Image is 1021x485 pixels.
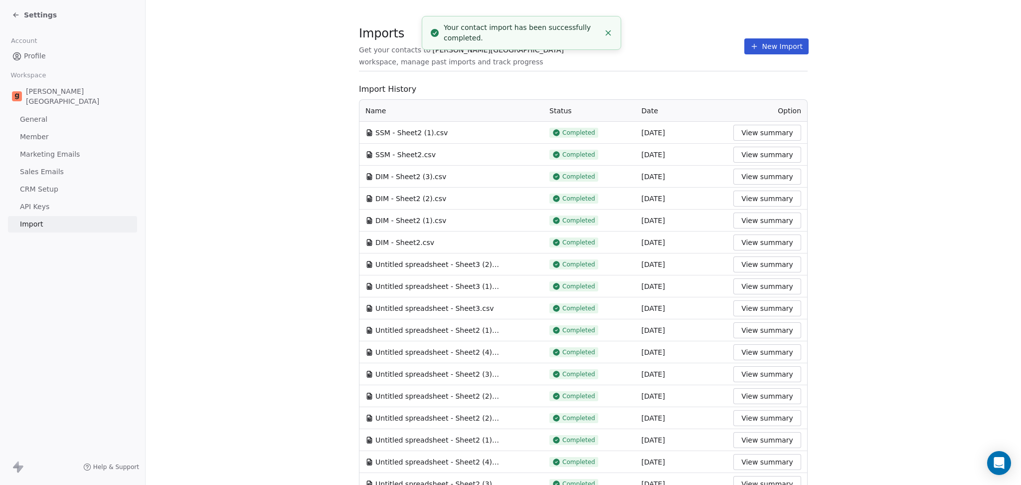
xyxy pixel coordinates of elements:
[562,348,595,356] span: Completed
[642,413,722,423] div: [DATE]
[375,259,500,269] span: Untitled spreadsheet - Sheet3 (2).csv
[8,164,137,180] a: Sales Emails
[375,413,500,423] span: Untitled spreadsheet - Sheet2 (2).csv
[642,216,722,226] div: [DATE]
[20,202,49,212] span: API Keys
[733,256,801,272] button: View summary
[375,194,446,204] span: DIM - Sheet2 (2).csv
[733,300,801,316] button: View summary
[562,370,595,378] span: Completed
[375,172,446,182] span: DIM - Sheet2 (3).csv
[733,366,801,382] button: View summary
[733,410,801,426] button: View summary
[6,33,41,48] span: Account
[365,106,386,116] span: Name
[642,194,722,204] div: [DATE]
[375,457,500,467] span: Untitled spreadsheet - Sheet2 (4).csv
[642,457,722,467] div: [DATE]
[642,107,658,115] span: Date
[375,238,434,247] span: DIM - Sheet2.csv
[733,322,801,338] button: View summary
[642,238,722,247] div: [DATE]
[562,151,595,159] span: Completed
[12,91,22,101] img: Goela%20School%20Logos%20(4).png
[642,325,722,335] div: [DATE]
[83,463,139,471] a: Help & Support
[642,435,722,445] div: [DATE]
[375,216,446,226] span: DIM - Sheet2 (1).csv
[24,51,46,61] span: Profile
[733,454,801,470] button: View summary
[642,150,722,160] div: [DATE]
[375,325,500,335] span: Untitled spreadsheet - Sheet2 (1).csv
[642,281,722,291] div: [DATE]
[778,107,801,115] span: Option
[562,304,595,312] span: Completed
[20,114,47,125] span: General
[20,219,43,230] span: Import
[733,388,801,404] button: View summary
[20,132,49,142] span: Member
[733,191,801,207] button: View summary
[642,172,722,182] div: [DATE]
[375,150,436,160] span: SSM - Sheet2.csv
[12,10,57,20] a: Settings
[6,68,50,83] span: Workspace
[8,111,137,128] a: General
[20,167,64,177] span: Sales Emails
[444,22,600,43] div: Your contact import has been successfully completed.
[24,10,57,20] span: Settings
[562,436,595,444] span: Completed
[375,369,500,379] span: Untitled spreadsheet - Sheet2 (3).csv
[733,344,801,360] button: View summary
[375,391,500,401] span: Untitled spreadsheet - Sheet2 (2).csv
[987,451,1011,475] div: Open Intercom Messenger
[642,369,722,379] div: [DATE]
[733,169,801,185] button: View summary
[20,184,58,195] span: CRM Setup
[733,235,801,250] button: View summary
[20,149,80,160] span: Marketing Emails
[375,281,500,291] span: Untitled spreadsheet - Sheet3 (1).csv
[375,435,500,445] span: Untitled spreadsheet - Sheet2 (1).csv
[562,217,595,225] span: Completed
[733,147,801,163] button: View summary
[642,128,722,138] div: [DATE]
[26,86,133,106] span: [PERSON_NAME][GEOGRAPHIC_DATA]
[375,347,500,357] span: Untitled spreadsheet - Sheet2 (4).csv
[642,259,722,269] div: [DATE]
[549,107,572,115] span: Status
[8,199,137,215] a: API Keys
[375,128,448,138] span: SSM - Sheet2 (1).csv
[733,213,801,229] button: View summary
[642,303,722,313] div: [DATE]
[744,38,809,54] button: New Import
[733,432,801,448] button: View summary
[359,45,431,55] span: Get your contacts to
[8,146,137,163] a: Marketing Emails
[562,195,595,203] span: Completed
[642,391,722,401] div: [DATE]
[562,173,595,181] span: Completed
[733,125,801,141] button: View summary
[8,216,137,233] a: Import
[93,463,139,471] span: Help & Support
[562,282,595,290] span: Completed
[562,414,595,422] span: Completed
[733,278,801,294] button: View summary
[8,129,137,145] a: Member
[359,57,543,67] span: workspace, manage past imports and track progress
[8,48,137,64] a: Profile
[8,181,137,198] a: CRM Setup
[375,303,494,313] span: Untitled spreadsheet - Sheet3.csv
[642,347,722,357] div: [DATE]
[359,83,808,95] span: Import History
[562,392,595,400] span: Completed
[562,260,595,268] span: Completed
[562,129,595,137] span: Completed
[433,45,564,55] span: [PERSON_NAME][GEOGRAPHIC_DATA]
[562,458,595,466] span: Completed
[602,26,615,39] button: Close toast
[562,326,595,334] span: Completed
[359,26,744,41] span: Imports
